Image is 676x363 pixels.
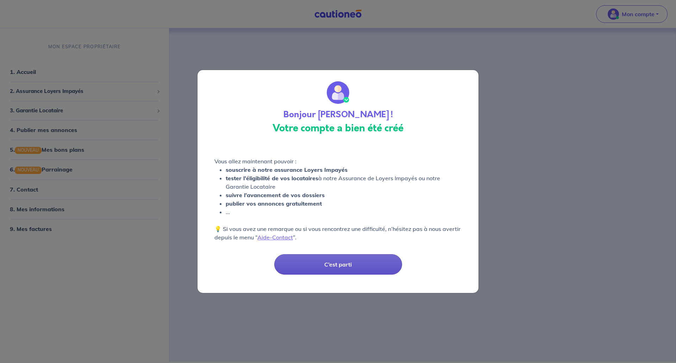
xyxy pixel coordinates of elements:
[226,200,322,207] strong: publier vos annonces gratuitement
[257,234,293,241] a: Aide-Contact
[327,81,349,104] img: wallet_circle
[226,208,462,216] li: ...
[273,121,403,135] strong: Votre compte a bien été créé
[283,109,393,120] h4: Bonjour [PERSON_NAME] !
[214,225,462,242] p: 💡 Si vous avez une remarque ou si vous rencontrez une difficulté, n’hésitez pas à nous avertir de...
[226,192,325,199] strong: suivre l’avancement de vos dossiers
[274,254,402,275] button: C’est parti
[226,175,318,182] strong: tester l’éligibilité de vos locataires
[214,157,462,165] p: Vous allez maintenant pouvoir :
[226,166,348,173] strong: souscrire à notre assurance Loyers Impayés
[226,174,462,191] li: à notre Assurance de Loyers Impayés ou notre Garantie Locataire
